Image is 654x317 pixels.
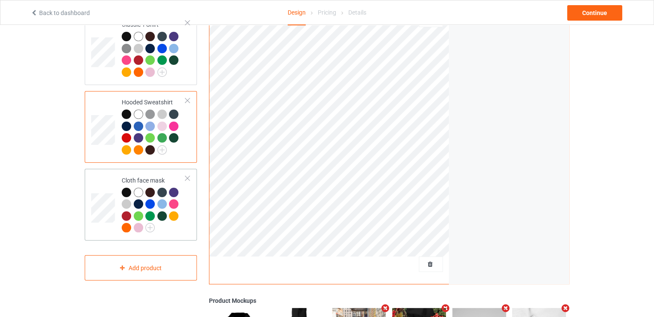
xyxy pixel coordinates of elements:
[85,13,197,85] div: Classic T-Shirt
[380,304,391,313] i: Remove mockup
[122,176,186,232] div: Cloth face mask
[122,20,186,76] div: Classic T-Shirt
[209,296,569,305] div: Product Mockups
[560,304,571,313] i: Remove mockup
[85,255,197,280] div: Add product
[85,91,197,163] div: Hooded Sweatshirt
[31,9,90,16] a: Back to dashboard
[157,67,167,77] img: svg+xml;base64,PD94bWwgdmVyc2lvbj0iMS4wIiBlbmNvZGluZz0iVVRGLTgiPz4KPHN2ZyB3aWR0aD0iMjJweCIgaGVpZ2...
[85,169,197,241] div: Cloth face mask
[348,0,366,24] div: Details
[318,0,336,24] div: Pricing
[145,223,155,232] img: svg+xml;base64,PD94bWwgdmVyc2lvbj0iMS4wIiBlbmNvZGluZz0iVVRGLTgiPz4KPHN2ZyB3aWR0aD0iMjJweCIgaGVpZ2...
[157,145,167,155] img: svg+xml;base64,PD94bWwgdmVyc2lvbj0iMS4wIiBlbmNvZGluZz0iVVRGLTgiPz4KPHN2ZyB3aWR0aD0iMjJweCIgaGVpZ2...
[567,5,622,21] div: Continue
[122,44,131,53] img: heather_texture.png
[288,0,306,25] div: Design
[500,304,511,313] i: Remove mockup
[440,304,451,313] i: Remove mockup
[122,98,186,154] div: Hooded Sweatshirt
